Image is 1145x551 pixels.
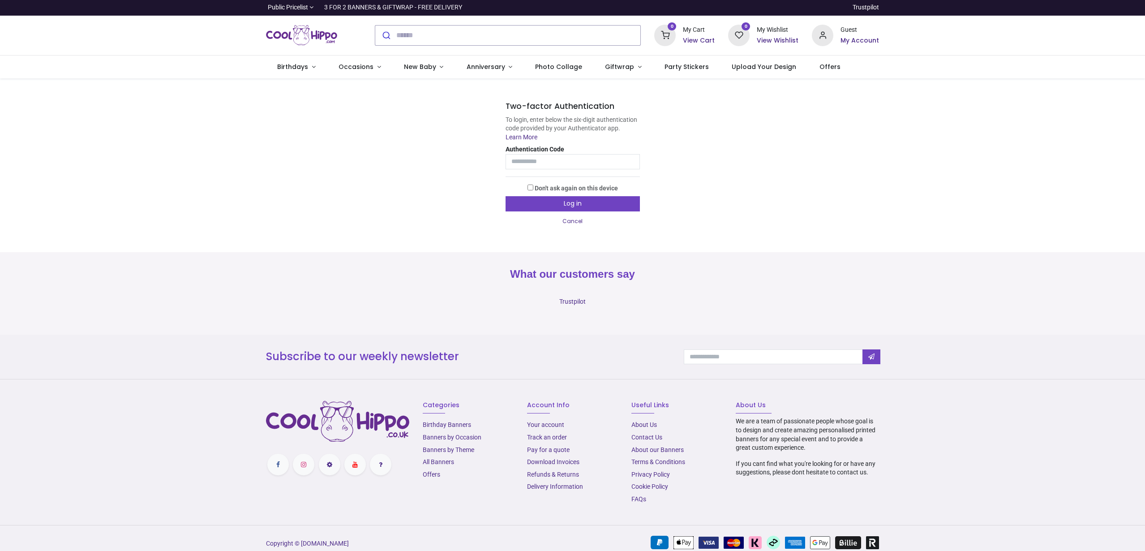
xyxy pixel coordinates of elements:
[605,62,634,71] span: Giftwrap
[527,421,564,428] a: Your account
[404,62,436,71] span: New Baby
[423,446,474,453] a: Banners by Theme
[423,471,440,478] a: Offers
[819,62,841,71] span: Offers
[324,3,462,12] div: 3 FOR 2 BANNERS & GIFTWRAP - FREE DELIVERY
[841,36,879,45] a: My Account
[673,536,694,549] img: Apple Pay
[835,536,861,549] img: Billie
[631,458,685,465] a: Terms & Conditions
[506,133,537,141] a: Learn More
[631,471,670,478] a: Privacy Policy
[810,536,830,549] img: Google Pay
[866,536,879,549] img: Revolut Pay
[506,116,640,142] div: To login, enter below the six-digit authentication code provided by your Authenticator app.
[266,3,314,12] a: Public Pricelist
[732,62,796,71] span: Upload Your Design
[268,3,308,12] span: Public Pricelist
[631,434,662,441] a: Contact Us
[527,446,570,453] a: Pay for a quote
[631,401,722,410] h6: Useful Links
[327,56,392,79] a: Occasions
[631,495,646,503] a: FAQs
[266,23,338,48] img: Cool Hippo
[699,537,719,549] img: VISA
[742,22,750,31] sup: 0
[728,31,750,38] a: 0
[455,56,524,79] a: Anniversary
[467,62,505,71] span: Anniversary
[266,267,879,282] h2: What our customers say
[683,36,715,45] a: View Cart
[651,536,669,549] img: PayPal
[423,401,514,410] h6: Categories
[392,56,455,79] a: New Baby
[560,217,585,226] button: Cancel
[654,31,676,38] a: 0
[749,536,762,549] img: Klarna
[767,536,780,549] img: Afterpay Clearpay
[339,62,373,71] span: Occasions
[631,421,657,428] a: About Us​
[527,458,579,465] a: Download Invoices
[527,471,579,478] a: Refunds & Returns
[757,26,798,34] div: My Wishlist
[736,401,879,410] h6: About Us
[631,446,684,453] a: About our Banners
[423,421,471,428] a: Birthday Banners
[665,62,709,71] span: Party Stickers
[853,3,879,12] a: Trustpilot
[375,26,396,45] button: Submit
[724,537,744,549] img: MasterCard
[277,62,308,71] span: Birthdays
[841,26,879,34] div: Guest
[668,22,676,31] sup: 0
[594,56,653,79] a: Giftwrap
[535,62,582,71] span: Photo Collage
[757,36,798,45] a: View Wishlist
[266,540,349,547] a: Copyright © [DOMAIN_NAME]
[736,460,879,477] p: If you cant find what you're looking for or have any suggestions, please dont hesitate to contact...
[785,537,805,549] img: American Express
[736,417,879,452] p: We are a team of passionate people whose goal is to design and create amazing personalised printe...
[527,483,583,490] a: Delivery Information
[506,101,640,112] h5: Two-factor Authentication
[527,401,618,410] h6: Account Info
[559,298,586,305] a: Trustpilot
[535,184,618,193] label: Don't ask again on this device
[683,26,715,34] div: My Cart
[266,23,338,48] a: Logo of Cool Hippo
[423,434,481,441] a: Banners by Occasion
[266,56,327,79] a: Birthdays
[506,196,640,211] button: Log in
[631,483,668,490] a: Cookie Policy
[266,349,670,364] h3: Subscribe to our weekly newsletter
[423,458,454,465] a: All Banners
[506,145,564,154] label: Authentication Code
[527,434,567,441] a: Track an order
